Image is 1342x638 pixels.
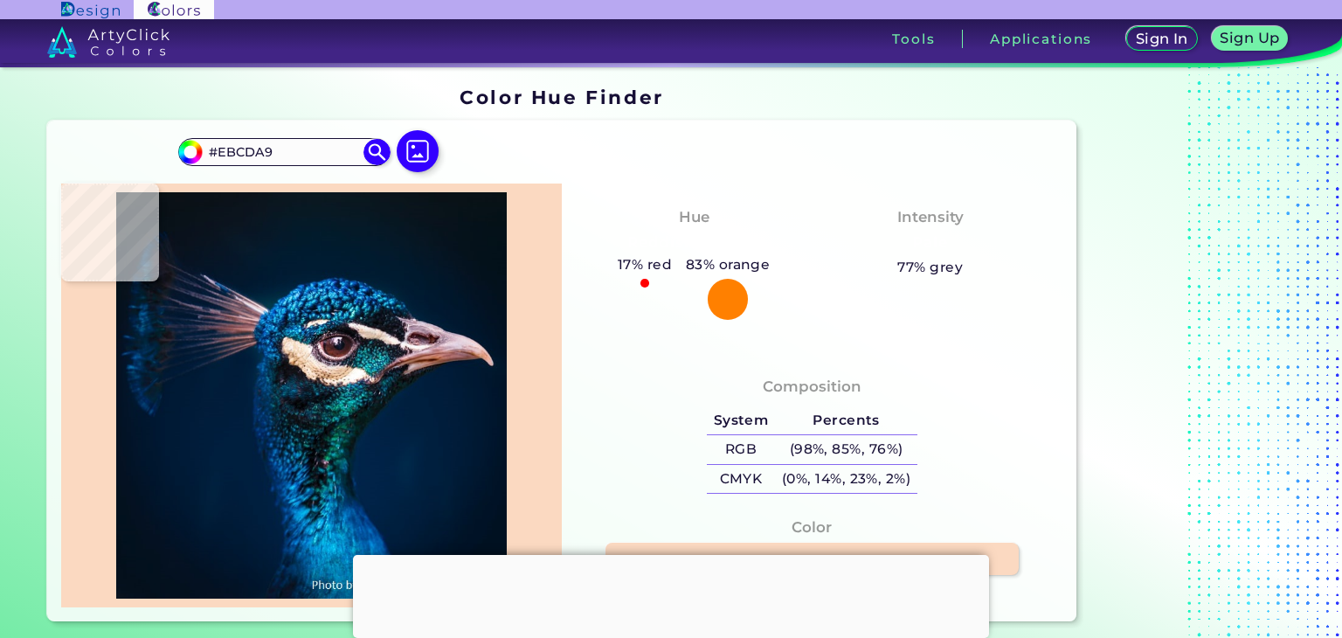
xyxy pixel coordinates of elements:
[1083,80,1302,628] iframe: Advertisement
[679,253,777,276] h5: 83% orange
[775,435,917,464] h5: (98%, 85%, 76%)
[892,32,935,45] h3: Tools
[1215,28,1284,50] a: Sign Up
[707,465,775,494] h5: CMYK
[619,232,768,253] h3: Reddish Orange
[1130,28,1194,50] a: Sign In
[611,253,679,276] h5: 17% red
[363,139,390,165] img: icon search
[460,84,663,110] h1: Color Hue Finder
[397,130,439,172] img: icon picture
[897,256,963,279] h5: 77% grey
[203,141,365,164] input: type color..
[707,406,775,435] h5: System
[47,26,170,58] img: logo_artyclick_colors_white.svg
[1138,32,1186,45] h5: Sign In
[61,2,120,18] img: ArtyClick Design logo
[707,435,775,464] h5: RGB
[990,32,1092,45] h3: Applications
[70,192,553,599] img: img_pavlin.jpg
[905,232,955,253] h3: Pale
[679,205,709,230] h4: Hue
[775,465,917,494] h5: (0%, 14%, 23%, 2%)
[897,205,964,230] h4: Intensity
[1222,31,1276,45] h5: Sign Up
[792,515,832,540] h4: Color
[353,555,989,634] iframe: Advertisement
[775,406,917,435] h5: Percents
[763,374,861,399] h4: Composition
